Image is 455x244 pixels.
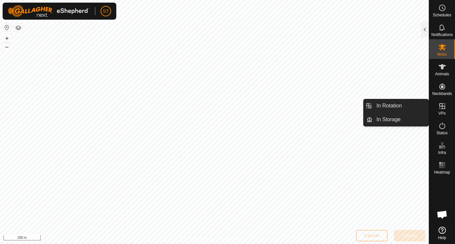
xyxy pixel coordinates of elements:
img: Gallagher Logo [8,5,90,17]
span: Help [438,236,446,240]
div: Open chat [432,205,452,224]
span: Notifications [431,33,453,37]
span: Heatmap [434,170,450,174]
a: Privacy Policy [188,235,213,241]
button: – [3,43,11,51]
button: Reset Map [3,24,11,31]
span: In Storage [376,116,401,123]
a: Help [429,224,455,242]
span: Animals [435,72,449,76]
li: In Storage [364,113,428,126]
a: In Storage [372,113,428,126]
li: In Rotation [364,99,428,112]
span: VPs [438,111,446,115]
span: Neckbands [432,92,452,96]
span: Status [436,131,447,135]
button: + [3,34,11,42]
a: In Rotation [372,99,428,112]
span: ST [103,8,109,15]
a: Contact Us [221,235,240,241]
button: Map Layers [14,24,22,32]
span: Schedules [433,13,451,17]
span: Mobs [437,52,447,56]
span: Infra [438,151,446,155]
span: In Rotation [376,102,402,110]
